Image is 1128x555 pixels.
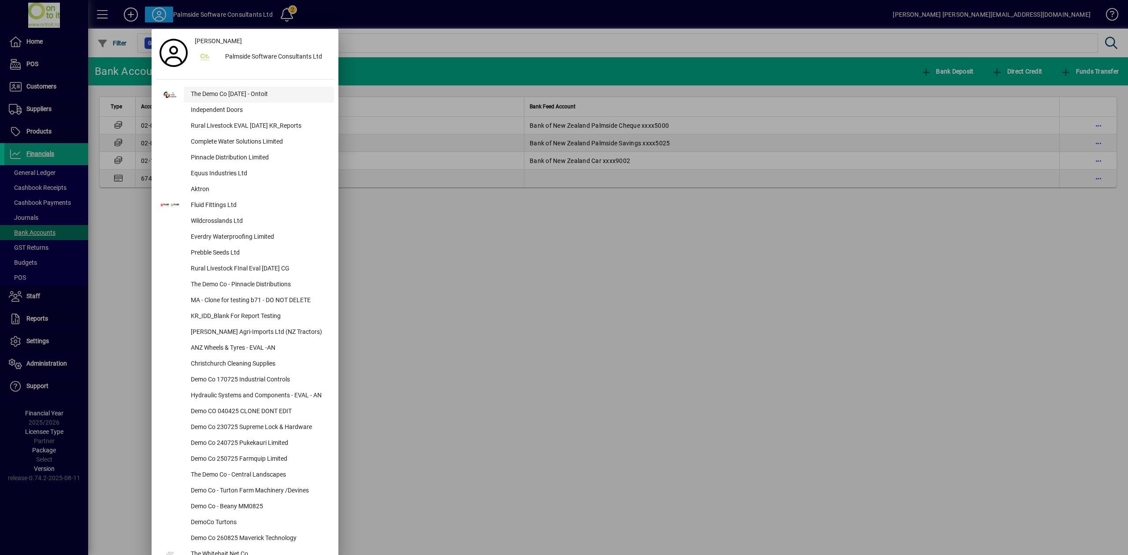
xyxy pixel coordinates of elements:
span: [PERSON_NAME] [195,37,242,46]
div: Demo CO 040425 CLONE DONT EDIT [184,404,334,420]
div: Palmside Software Consultants Ltd [218,49,334,65]
div: The Demo Co - Pinnacle Distributions [184,277,334,293]
button: MA - Clone for testing b71 - DO NOT DELETE [156,293,334,309]
a: Profile [156,45,191,61]
button: DemoCo Turtons [156,515,334,531]
button: Independent Doors [156,103,334,118]
div: Demo Co 170725 Industrial Controls [184,372,334,388]
div: Rural Livestock FInal Eval [DATE] CG [184,261,334,277]
div: KR_IDD_Blank For Report Testing [184,309,334,325]
div: Aktron [184,182,334,198]
button: Demo Co 230725 Supreme Lock & Hardware [156,420,334,436]
button: Rural Livestock FInal Eval [DATE] CG [156,261,334,277]
div: Rural Livestock EVAL [DATE] KR_Reports [184,118,334,134]
button: Pinnacle Distribution Limited [156,150,334,166]
button: Wildcrosslands Ltd [156,214,334,229]
div: Demo Co 260825 Maverick Technology [184,531,334,547]
a: [PERSON_NAME] [191,33,334,49]
div: [PERSON_NAME] Agri-Imports Ltd (NZ Tractors) [184,325,334,340]
div: Prebble Seeds Ltd [184,245,334,261]
div: Demo Co - Beany MM0825 [184,499,334,515]
div: Everdry Waterproofing Limited [184,229,334,245]
button: Equus Industries Ltd [156,166,334,182]
div: Complete Water Solutions Limited [184,134,334,150]
button: The Demo Co - Pinnacle Distributions [156,277,334,293]
div: Demo Co - Turton Farm Machinery /Devines [184,483,334,499]
button: ANZ Wheels & Tyres - EVAL -AN [156,340,334,356]
div: Fluid Fittings Ltd [184,198,334,214]
div: Independent Doors [184,103,334,118]
div: ANZ Wheels & Tyres - EVAL -AN [184,340,334,356]
div: The Demo Co - Central Landscapes [184,467,334,483]
div: Demo Co 240725 Pukekauri Limited [184,436,334,451]
button: Demo Co 250725 Farmquip Limited [156,451,334,467]
div: Pinnacle Distribution Limited [184,150,334,166]
button: Demo CO 040425 CLONE DONT EDIT [156,404,334,420]
div: Wildcrosslands Ltd [184,214,334,229]
div: Equus Industries Ltd [184,166,334,182]
button: Complete Water Solutions Limited [156,134,334,150]
button: [PERSON_NAME] Agri-Imports Ltd (NZ Tractors) [156,325,334,340]
div: Demo Co 230725 Supreme Lock & Hardware [184,420,334,436]
button: Rural Livestock EVAL [DATE] KR_Reports [156,118,334,134]
button: Demo Co 170725 Industrial Controls [156,372,334,388]
button: The Demo Co - Central Landscapes [156,467,334,483]
button: Everdry Waterproofing Limited [156,229,334,245]
button: KR_IDD_Blank For Report Testing [156,309,334,325]
div: The Demo Co [DATE] - Ontoit [184,87,334,103]
button: Demo Co - Turton Farm Machinery /Devines [156,483,334,499]
button: Palmside Software Consultants Ltd [191,49,334,65]
button: Aktron [156,182,334,198]
div: Hydraulic Systems and Components - EVAL - AN [184,388,334,404]
button: Demo Co 260825 Maverick Technology [156,531,334,547]
button: The Demo Co [DATE] - Ontoit [156,87,334,103]
div: Christchurch Cleaning Supplies [184,356,334,372]
div: DemoCo Turtons [184,515,334,531]
button: Demo Co 240725 Pukekauri Limited [156,436,334,451]
button: Fluid Fittings Ltd [156,198,334,214]
button: Christchurch Cleaning Supplies [156,356,334,372]
button: Prebble Seeds Ltd [156,245,334,261]
div: MA - Clone for testing b71 - DO NOT DELETE [184,293,334,309]
div: Demo Co 250725 Farmquip Limited [184,451,334,467]
button: Demo Co - Beany MM0825 [156,499,334,515]
button: Hydraulic Systems and Components - EVAL - AN [156,388,334,404]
